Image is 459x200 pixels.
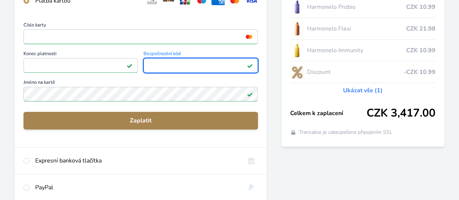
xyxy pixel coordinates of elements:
[367,107,436,120] span: CZK 3,417.00
[406,3,436,11] span: CZK 10.99
[307,68,404,76] span: Discount
[244,33,254,40] img: mc
[27,60,134,71] iframe: Iframe pro datum vypršení platnosti
[143,51,258,58] span: Bezpečnostní kód
[23,87,258,101] input: Jméno na kartěPlatné pole
[27,32,255,42] iframe: Iframe pro číslo karty
[127,63,132,68] img: Platné pole
[247,91,253,97] img: Platné pole
[23,112,258,129] button: Zaplatit
[23,80,258,87] span: Jméno na kartě
[35,156,238,165] div: Expresní banková tlačítka
[23,51,138,58] span: Konec platnosti
[406,24,436,33] span: CZK 21.98
[299,129,393,136] span: Transakce je zabezpečena připojením SSL
[247,63,253,68] img: Platné pole
[406,46,436,55] span: CZK 10.99
[23,23,258,29] span: Číslo karty
[35,183,238,192] div: PayPal
[307,24,406,33] span: Harmonelo Flexi
[244,156,258,165] img: onlineBanking_CZ.svg
[307,46,406,55] span: Harmonelo Immunity
[29,116,252,125] span: Zaplatit
[147,60,254,71] iframe: Iframe pro bezpečnostní kód
[290,19,304,38] img: CLEAN_FLEXI_se_stinem_x-hi_(1)-lo.jpg
[290,109,367,118] span: Celkem k zaplacení
[290,41,304,60] img: IMMUNITY_se_stinem_x-lo.jpg
[290,63,304,81] img: discount-lo.png
[307,3,406,11] span: Harmonelo Probio
[343,86,383,95] a: Ukázat vše (1)
[404,68,436,76] span: -CZK 10.99
[244,183,258,192] img: paypal.svg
